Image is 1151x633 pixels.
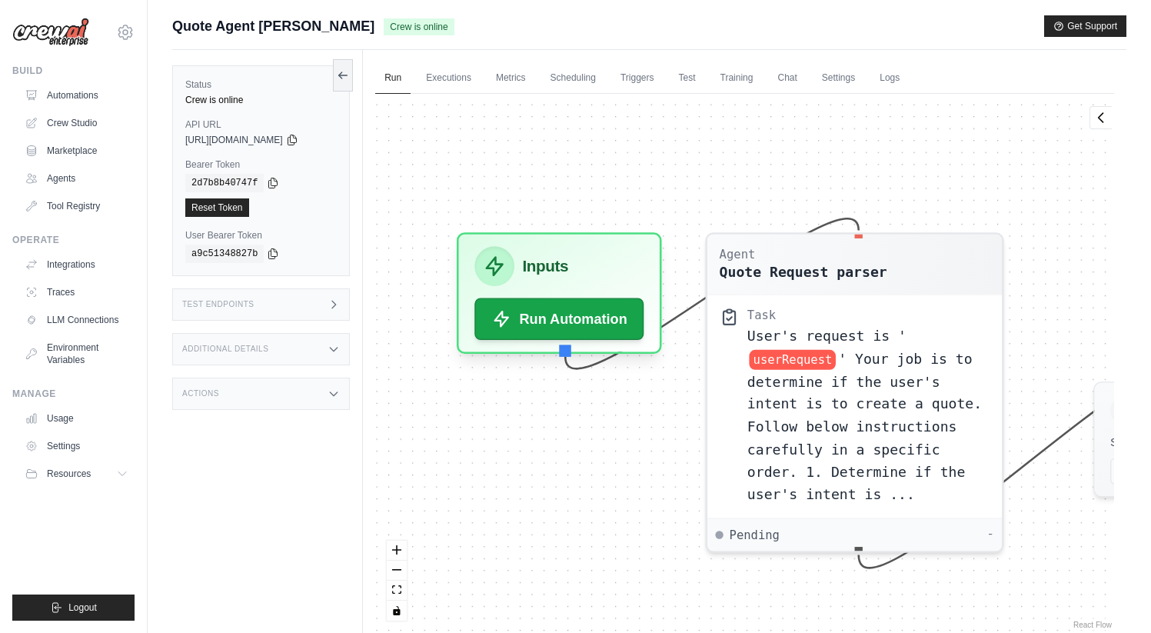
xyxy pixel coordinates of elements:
[487,62,535,95] a: Metrics
[474,298,644,340] button: Run Automation
[1073,621,1112,629] a: React Flow attribution
[813,62,864,95] a: Settings
[670,62,705,95] a: Test
[730,527,780,543] span: Pending
[185,94,337,106] div: Crew is online
[18,406,135,431] a: Usage
[18,280,135,305] a: Traces
[720,246,887,262] div: Agent
[417,62,481,95] a: Executions
[565,218,858,368] g: Edge from inputsNode to 47c037a3a2fbf03025f7a370243f28f0
[185,198,249,217] a: Reset Token
[18,166,135,191] a: Agents
[18,434,135,458] a: Settings
[185,158,337,171] label: Bearer Token
[523,255,569,278] h3: Inputs
[18,194,135,218] a: Tool Registry
[387,561,407,581] button: zoom out
[185,134,283,146] span: [URL][DOMAIN_NAME]
[182,389,219,398] h3: Actions
[987,527,994,543] div: -
[387,581,407,601] button: fit view
[18,308,135,332] a: LLM Connections
[47,468,91,480] span: Resources
[12,65,135,77] div: Build
[18,111,135,135] a: Crew Studio
[182,300,254,309] h3: Test Endpoints
[12,388,135,400] div: Manage
[750,350,837,370] span: userRequest
[768,62,806,95] a: Chat
[182,345,268,354] h3: Additional Details
[747,328,906,344] span: User's request is '
[611,62,664,95] a: Triggers
[18,252,135,277] a: Integrations
[1044,15,1126,37] button: Get Support
[185,245,264,263] code: a9c51348827b
[747,325,990,506] div: User's request is '{userRequest}' Your job is to determine if the user's intent is to create a qu...
[68,601,97,614] span: Logout
[18,138,135,163] a: Marketplace
[387,541,407,561] button: zoom in
[12,234,135,246] div: Operate
[18,335,135,372] a: Environment Variables
[747,307,776,323] div: Task
[375,62,411,95] a: Run
[185,78,337,91] label: Status
[457,232,662,354] div: InputsRun Automation
[870,62,909,95] a: Logs
[12,18,89,47] img: Logo
[18,83,135,108] a: Automations
[185,118,337,131] label: API URL
[384,18,454,35] span: Crew is online
[747,351,982,502] span: ' Your job is to determine if the user's intent is to create a quote. Follow below instructions c...
[387,541,407,621] div: React Flow controls
[185,174,264,192] code: 2d7b8b40747f
[12,595,135,621] button: Logout
[185,229,337,242] label: User Bearer Token
[172,15,374,37] span: Quote Agent [PERSON_NAME]
[720,262,887,282] div: Quote Request parser
[711,62,763,95] a: Training
[387,601,407,621] button: toggle interactivity
[541,62,605,95] a: Scheduling
[706,232,1004,553] div: AgentQuote Request parserTaskUser's request is 'userRequest' Your job is to determine if the user...
[18,461,135,486] button: Resources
